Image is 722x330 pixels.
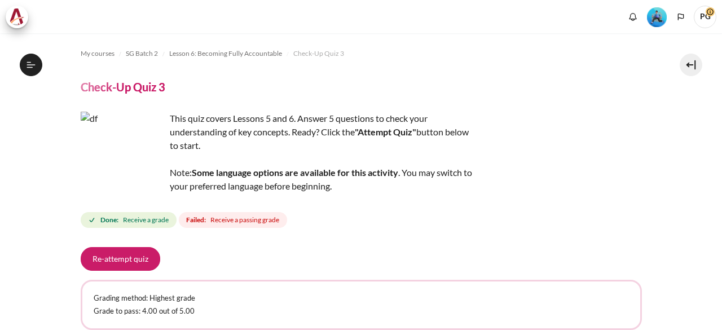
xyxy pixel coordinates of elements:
[694,6,716,28] span: PG
[192,167,398,178] strong: Some language options are available for this activity
[81,49,115,59] span: My courses
[642,6,671,27] a: Level #3
[647,7,667,27] img: Level #3
[186,215,206,225] strong: Failed:
[81,210,289,230] div: Completion requirements for Check-Up Quiz 3
[81,45,642,63] nav: Navigation bar
[210,215,279,225] span: Receive a passing grade
[81,112,476,193] div: This quiz covers Lessons 5 and 6. Answer 5 questions to check your understanding of key concepts....
[6,6,34,28] a: Architeck Architeck
[81,80,165,94] h4: Check-Up Quiz 3
[293,49,344,59] span: Check-Up Quiz 3
[81,247,160,271] button: Re-attempt quiz
[126,47,158,60] a: SG Batch 2
[647,6,667,27] div: Level #3
[293,47,344,60] a: Check-Up Quiz 3
[624,8,641,25] div: Show notification window with no new notifications
[9,8,25,25] img: Architeck
[169,47,282,60] a: Lesson 6: Becoming Fully Accountable
[100,215,118,225] strong: Done:
[123,215,169,225] span: Receive a grade
[94,293,629,304] p: Grading method: Highest grade
[81,47,115,60] a: My courses
[169,49,282,59] span: Lesson 6: Becoming Fully Accountable
[694,6,716,28] a: User menu
[126,49,158,59] span: SG Batch 2
[672,8,689,25] button: Languages
[81,112,165,196] img: df
[355,126,416,137] strong: "Attempt Quiz"
[170,167,192,178] span: Note:
[94,306,629,317] p: Grade to pass: 4.00 out of 5.00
